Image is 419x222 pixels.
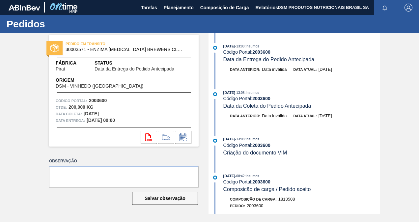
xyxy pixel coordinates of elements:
[132,192,198,205] button: Salvar observação
[49,156,199,166] label: Observação
[56,104,67,111] span: Qtde :
[319,113,332,118] span: [DATE]
[235,44,244,48] span: - 13:08
[95,67,174,71] span: Data da Entrega do Pedido Antecipada
[56,77,162,84] span: Origem
[56,117,85,124] span: Data entrega:
[293,68,317,71] span: Data atual:
[223,57,315,62] span: Data da Entrega do Pedido Antecipada
[223,44,235,48] span: [DATE]
[213,92,217,96] img: atual
[56,97,87,104] span: Código Portal:
[87,118,115,123] strong: [DATE] 00:00
[247,203,264,208] span: 2003600
[230,68,260,71] span: Data anterior:
[7,20,124,28] h1: Pedidos
[256,4,278,12] span: Relatórios
[244,174,259,178] span: : Insumos
[293,114,317,118] span: Data atual:
[252,96,270,101] strong: 2003600
[405,4,412,12] img: Logout
[244,44,259,48] span: : Insumos
[262,113,287,118] span: Data inválida
[223,96,380,101] div: Código Portal:
[141,4,157,12] span: Tarefas
[319,67,332,72] span: [DATE]
[374,3,395,12] button: Notificações
[252,179,270,184] strong: 2003600
[213,176,217,180] img: atual
[223,150,287,155] span: Criação do documento VIM
[200,4,249,12] span: Composição de Carga
[230,197,277,201] span: Composição de Carga :
[223,143,380,148] div: Código Portal:
[9,5,40,11] img: TNhmsLtSVTkK8tSr43FrP2fwEKptu5GPRR3wAAAABJRU5ErkJggg==
[89,98,107,103] strong: 2003600
[235,174,244,178] span: - 08:42
[230,204,245,208] span: Pedido :
[244,137,259,141] span: : Insumos
[50,44,59,52] img: status
[235,91,244,95] span: - 13:08
[244,91,259,95] span: : Insumos
[84,111,99,116] strong: [DATE]
[223,186,311,192] span: Composicão de carga / Pedido aceito
[223,49,380,55] div: Código Portal:
[141,131,157,144] div: Abrir arquivo PDF
[252,143,270,148] strong: 2003600
[56,84,143,89] span: DSM - VINHEDO ([GEOGRAPHIC_DATA])
[252,49,270,55] strong: 2003600
[223,137,235,141] span: [DATE]
[95,60,192,67] span: Status
[223,179,380,184] div: Código Portal:
[164,4,194,12] span: Planejamento
[175,131,191,144] div: Informar alteração no pedido
[56,67,65,71] span: Piraí
[56,111,82,117] span: Data coleta:
[69,104,94,110] strong: 200,000 KG
[223,103,311,109] span: Data da Coleta do Pedido Antecipada
[223,174,235,178] span: [DATE]
[213,46,217,50] img: atual
[262,67,287,72] span: Data inválida
[56,60,86,67] span: Fábrica
[278,197,295,202] span: 1813508
[230,114,260,118] span: Data anterior:
[235,137,244,141] span: - 13:08
[158,131,174,144] div: Ir para Composição de Carga
[213,139,217,143] img: atual
[223,91,235,95] span: [DATE]
[66,47,185,52] span: 30003571 - ENZIMA PROTEASE BREWERS CLAREX
[66,41,158,47] span: PEDIDO EM TRÂNSITO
